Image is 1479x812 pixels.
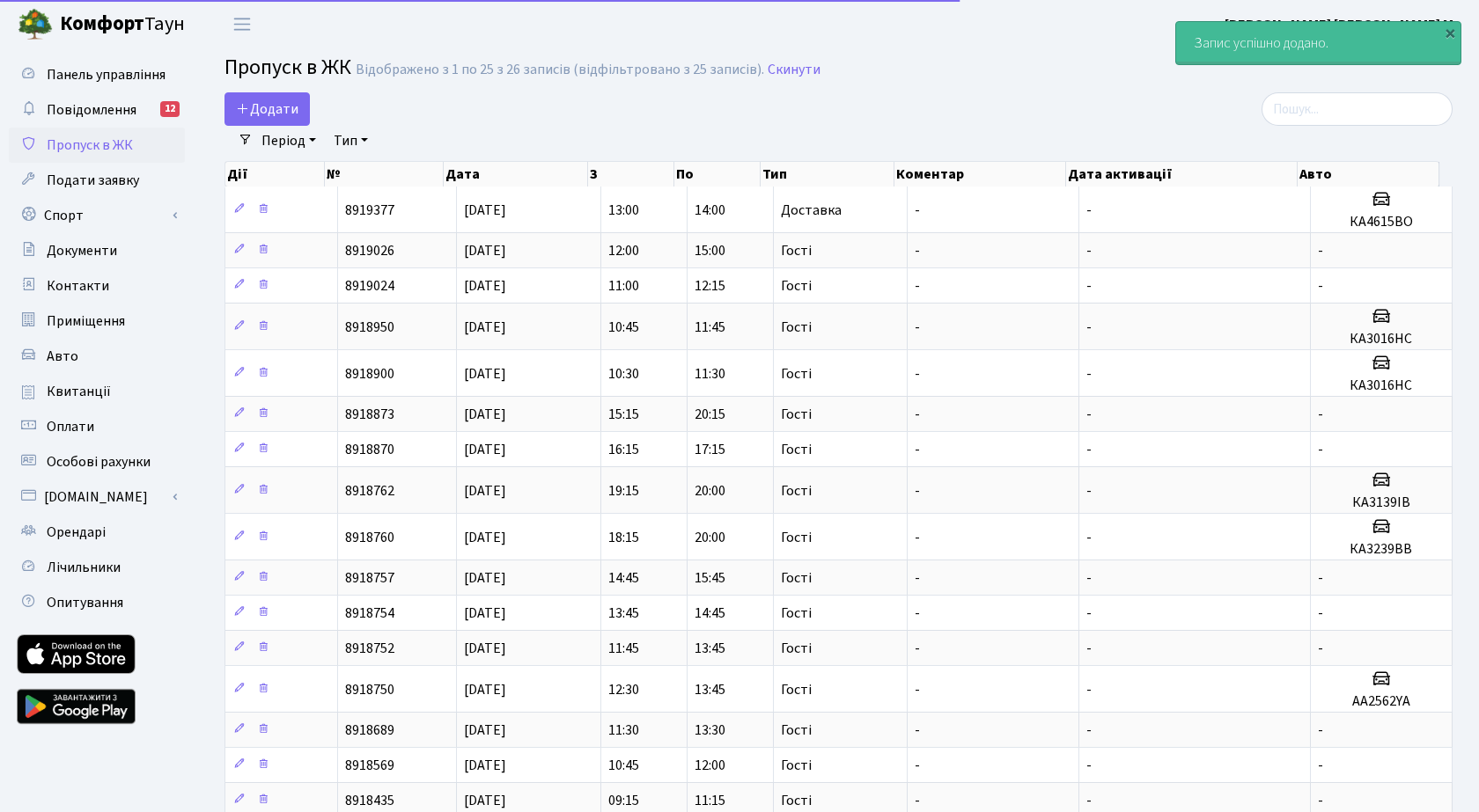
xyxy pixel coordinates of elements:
span: [DATE] [464,639,506,658]
span: 8918689 [345,721,394,740]
span: 20:00 [695,481,725,501]
span: 18:15 [608,528,639,547]
span: 11:00 [608,276,639,296]
div: 12 [160,101,180,117]
span: Таун [60,10,185,40]
span: - [1086,201,1092,220]
input: Пошук... [1262,92,1453,126]
span: 16:15 [608,440,639,459]
a: Пропуск в ЖК [9,128,185,163]
span: - [915,680,920,699]
span: 11:15 [695,791,725,810]
span: - [915,481,920,501]
span: - [915,241,920,260]
span: [DATE] [464,364,506,384]
span: 12:00 [608,241,639,260]
span: - [915,639,920,658]
th: Тип [761,162,894,187]
span: - [1318,791,1323,810]
th: Авто [1298,162,1439,187]
span: Гості [781,244,812,258]
span: - [915,405,920,424]
span: Гості [781,758,812,772]
span: Подати заявку [47,171,139,190]
span: 19:15 [608,481,639,501]
span: 11:30 [608,721,639,740]
span: - [915,364,920,384]
span: - [1086,568,1092,588]
span: Лічильники [47,558,121,577]
span: Приміщення [47,311,125,331]
span: 09:15 [608,791,639,810]
span: 15:15 [608,405,639,424]
span: - [1318,639,1323,658]
span: - [1086,756,1092,775]
span: 14:00 [695,201,725,220]
span: 8918900 [345,364,394,384]
a: Орендарі [9,515,185,550]
span: 20:00 [695,528,725,547]
span: [DATE] [464,241,506,260]
span: [DATE] [464,756,506,775]
span: Оплати [47,417,94,436]
span: Контакти [47,276,109,296]
span: Повідомлення [47,100,136,120]
th: З [588,162,674,187]
span: [DATE] [464,680,506,699]
span: - [915,276,920,296]
span: 8919024 [345,276,394,296]
span: 13:00 [608,201,639,220]
span: - [915,201,920,220]
span: Гості [781,530,812,545]
span: - [1086,481,1092,501]
span: Гості [781,723,812,737]
span: [DATE] [464,201,506,220]
span: Додати [236,99,298,119]
span: 12:30 [608,680,639,699]
span: Гості [781,484,812,498]
span: Гості [781,794,812,808]
span: 8919377 [345,201,394,220]
span: - [1318,241,1323,260]
span: 11:45 [695,318,725,337]
h5: КА3016НС [1318,377,1445,394]
span: - [1086,364,1092,384]
span: 8918870 [345,440,394,459]
a: Панель управління [9,57,185,92]
th: Дата [444,162,588,187]
h5: КА3016НС [1318,331,1445,347]
span: 10:45 [608,756,639,775]
a: [DOMAIN_NAME] [9,479,185,515]
span: Квитанції [47,382,111,401]
span: Гості [781,641,812,655]
span: [DATE] [464,276,506,296]
span: 8918435 [345,791,394,810]
span: - [915,440,920,459]
span: 17:15 [695,440,725,459]
span: - [1086,528,1092,547]
div: Відображено з 1 по 25 з 26 записів (відфільтровано з 25 записів). [356,62,764,78]
span: 8918750 [345,680,394,699]
span: 15:00 [695,241,725,260]
span: 10:30 [608,364,639,384]
span: [DATE] [464,528,506,547]
button: Переключити навігацію [220,10,264,39]
span: - [1086,440,1092,459]
span: - [1086,241,1092,260]
a: Приміщення [9,304,185,339]
span: Гості [781,279,812,293]
span: Особові рахунки [47,452,151,472]
b: [PERSON_NAME] [PERSON_NAME] М. [1225,15,1458,34]
h5: КА4615ВО [1318,214,1445,230]
span: [DATE] [464,604,506,623]
span: 15:45 [695,568,725,588]
span: Панель управління [47,65,166,84]
span: 13:45 [695,639,725,658]
a: Період [254,126,323,156]
span: Пропуск в ЖК [47,135,133,155]
span: Пропуск в ЖК [224,52,351,83]
span: Орендарі [47,523,106,542]
span: Гості [781,367,812,381]
span: - [1086,791,1092,810]
span: Доставка [781,203,842,217]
